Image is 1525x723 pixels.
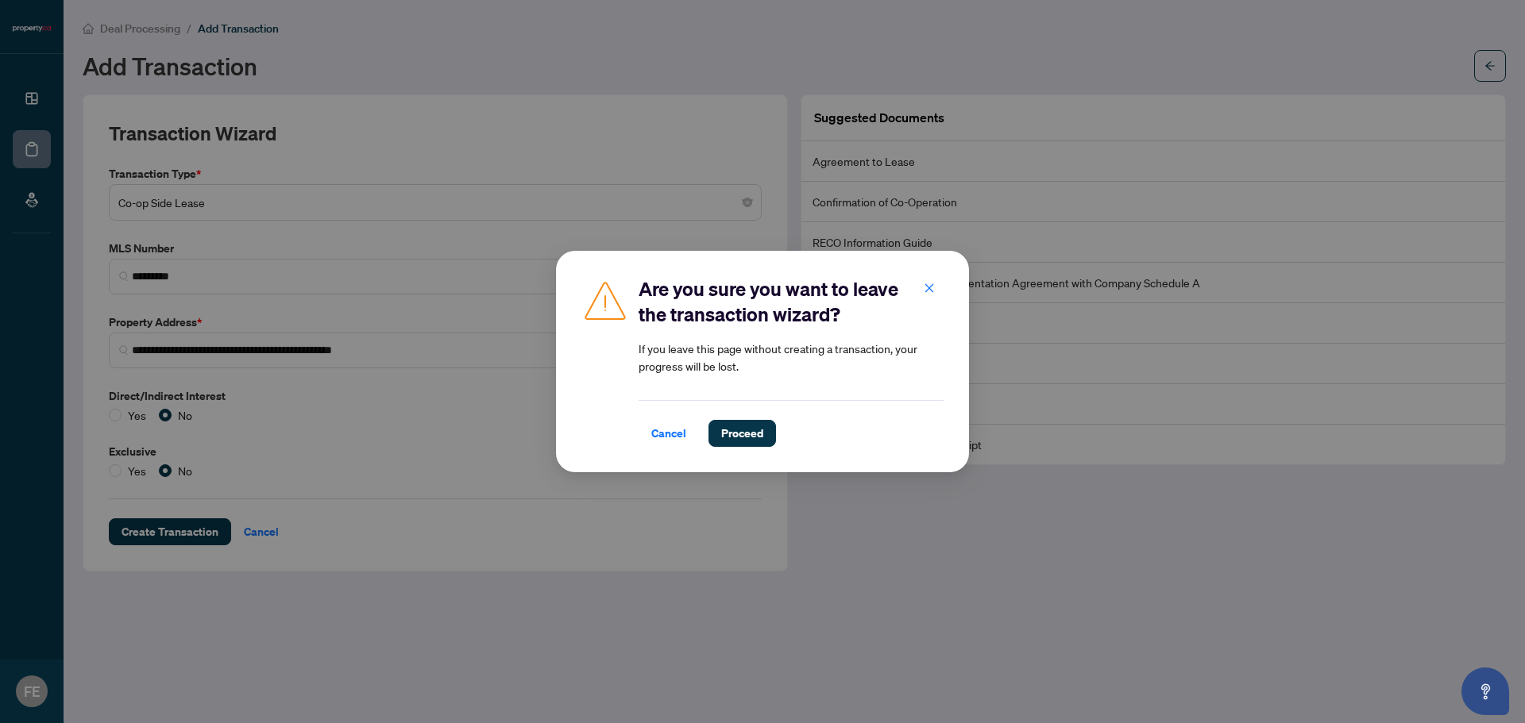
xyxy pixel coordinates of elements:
button: Cancel [639,420,699,447]
button: Proceed [708,420,776,447]
span: close [924,283,935,294]
span: Proceed [721,421,763,446]
h2: Are you sure you want to leave the transaction wizard? [639,276,944,327]
span: Cancel [651,421,686,446]
button: Open asap [1461,667,1509,715]
article: If you leave this page without creating a transaction, your progress will be lost. [639,340,944,375]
